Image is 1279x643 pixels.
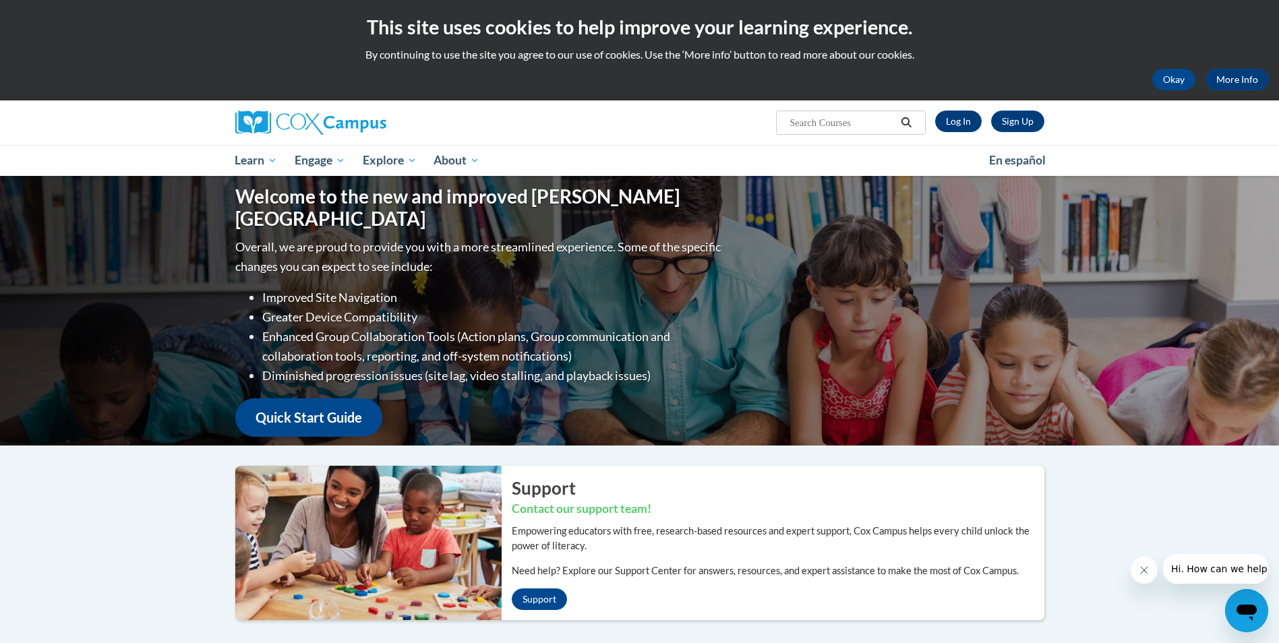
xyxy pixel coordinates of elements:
a: Learn [227,145,287,176]
a: Log In [935,111,982,132]
img: ... [225,466,502,619]
li: Improved Site Navigation [262,288,724,307]
p: Empowering educators with free, research-based resources and expert support, Cox Campus helps eve... [512,524,1044,553]
iframe: Button to launch messaging window [1225,589,1268,632]
h2: Support [512,476,1044,500]
a: Support [512,588,567,610]
a: Quick Start Guide [235,398,382,437]
a: More Info [1206,69,1269,90]
a: Engage [286,145,354,176]
span: Learn [235,152,277,169]
li: Enhanced Group Collaboration Tools (Action plans, Group communication and collaboration tools, re... [262,327,724,366]
span: Explore [363,152,417,169]
span: Engage [295,152,345,169]
input: Search Courses [788,115,896,131]
a: Explore [354,145,425,176]
iframe: Message from company [1163,554,1268,584]
a: Register [991,111,1044,132]
p: By continuing to use the site you agree to our use of cookies. Use the ‘More info’ button to read... [10,47,1269,62]
button: Search [896,115,916,131]
h2: This site uses cookies to help improve your learning experience. [10,13,1269,40]
img: Cox Campus [235,111,386,135]
iframe: Close message [1131,557,1158,584]
p: Need help? Explore our Support Center for answers, resources, and expert assistance to make the m... [512,563,1044,578]
span: About [434,152,479,169]
li: Greater Device Compatibility [262,307,724,327]
span: En español [989,153,1046,167]
li: Diminished progression issues (site lag, video stalling, and playback issues) [262,366,724,386]
h1: Welcome to the new and improved [PERSON_NAME][GEOGRAPHIC_DATA] [235,185,724,231]
a: En español [980,146,1054,175]
h3: Contact our support team! [512,501,1044,518]
div: Main menu [215,145,1065,176]
span: Hi. How can we help? [8,9,109,20]
p: Overall, we are proud to provide you with a more streamlined experience. Some of the specific cha... [235,237,724,276]
button: Okay [1152,69,1195,90]
a: Cox Campus [235,111,492,135]
a: About [425,145,488,176]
